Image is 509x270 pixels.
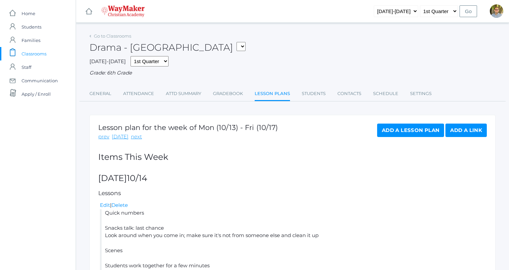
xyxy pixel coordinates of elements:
[373,87,398,100] a: Schedule
[100,201,487,209] div: |
[22,60,31,74] span: Staff
[131,133,142,141] a: next
[98,174,487,183] h2: [DATE]
[22,7,35,20] span: Home
[89,87,111,100] a: General
[98,124,278,131] h1: Lesson plan for the week of Mon (10/13) - Fri (10/17)
[166,87,201,100] a: Attd Summary
[111,202,128,208] a: Delete
[410,87,432,100] a: Settings
[98,152,487,162] h2: Items This Week
[22,87,51,101] span: Apply / Enroll
[490,4,503,18] div: Kylen Braileanu
[127,173,147,183] span: 10/14
[445,124,487,137] a: Add a Link
[98,133,109,141] a: prev
[89,69,496,77] div: Grade: 6th Grade
[337,87,361,100] a: Contacts
[255,87,290,101] a: Lesson Plans
[112,133,129,141] a: [DATE]
[302,87,326,100] a: Students
[89,58,126,64] span: [DATE]-[DATE]
[123,87,154,100] a: Attendance
[101,5,145,17] img: 4_waymaker-logo-stack-white.png
[89,42,246,53] h2: Drama - [GEOGRAPHIC_DATA]
[460,5,477,17] input: Go
[377,124,444,137] a: Add a Lesson Plan
[22,20,41,34] span: Students
[100,202,110,208] a: Edit
[94,33,131,39] a: Go to Classrooms
[98,190,487,196] h5: Lessons
[22,47,46,60] span: Classrooms
[213,87,243,100] a: Gradebook
[22,34,40,47] span: Families
[22,74,58,87] span: Communication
